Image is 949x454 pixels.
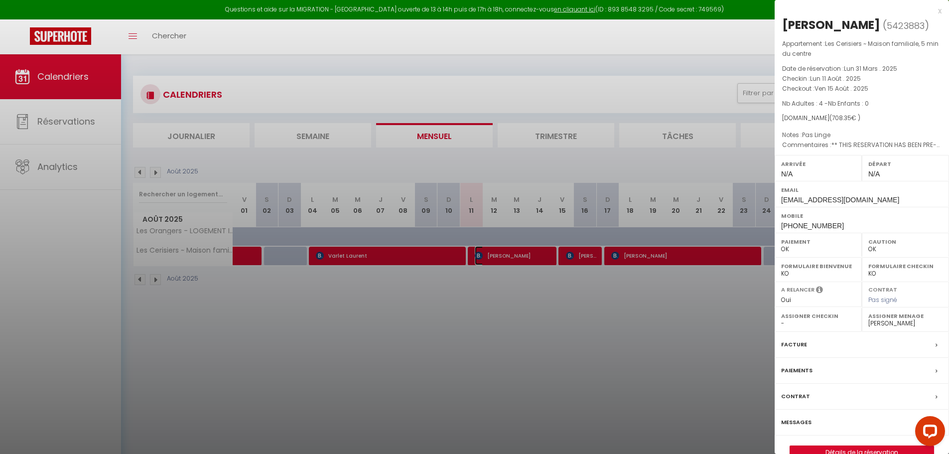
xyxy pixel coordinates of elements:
p: Checkout : [782,84,942,94]
span: ( ) [883,18,929,32]
span: Les Cerisiers ~ Maison familiale, 5 min du centre [782,39,939,58]
span: [PHONE_NUMBER] [781,222,844,230]
label: Facture [781,339,807,350]
span: Ven 15 Août . 2025 [814,84,868,93]
p: Notes : [782,130,942,140]
label: Contrat [868,286,897,292]
span: Lun 11 Août . 2025 [810,74,861,83]
p: Commentaires : [782,140,942,150]
label: Formulaire Checkin [868,261,943,271]
label: Arrivée [781,159,855,169]
label: A relancer [781,286,814,294]
iframe: LiveChat chat widget [907,412,949,454]
span: 708.35 [832,114,851,122]
label: Email [781,185,943,195]
span: N/A [781,170,793,178]
label: Paiements [781,365,813,376]
p: Appartement : [782,39,942,59]
span: Nb Adultes : 4 - [782,99,869,108]
label: Contrat [781,391,810,402]
span: Lun 31 Mars . 2025 [844,64,897,73]
span: N/A [868,170,880,178]
label: Paiement [781,237,855,247]
div: [PERSON_NAME] [782,17,880,33]
label: Assigner Menage [868,311,943,321]
label: Assigner Checkin [781,311,855,321]
span: 5423883 [887,19,925,32]
span: Pas Linge [802,131,830,139]
label: Mobile [781,211,943,221]
label: Départ [868,159,943,169]
span: Nb Enfants : 0 [828,99,869,108]
p: Date de réservation : [782,64,942,74]
p: Checkin : [782,74,942,84]
label: Formulaire Bienvenue [781,261,855,271]
span: [EMAIL_ADDRESS][DOMAIN_NAME] [781,196,899,204]
div: x [775,5,942,17]
span: Pas signé [868,296,897,304]
label: Caution [868,237,943,247]
span: ( € ) [829,114,860,122]
div: [DOMAIN_NAME] [782,114,942,123]
label: Messages [781,417,812,428]
i: Sélectionner OUI si vous souhaiter envoyer les séquences de messages post-checkout [816,286,823,297]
